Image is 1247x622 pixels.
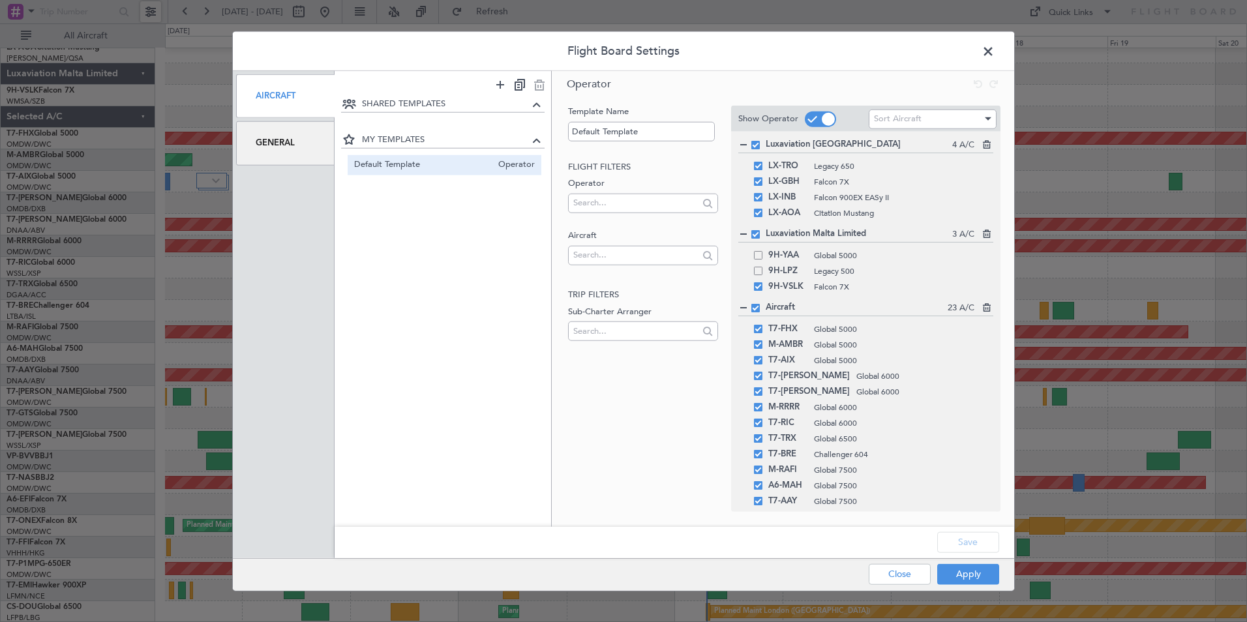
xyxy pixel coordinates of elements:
[738,112,798,125] label: Show Operator
[937,563,999,584] button: Apply
[362,98,530,111] span: SHARED TEMPLATES
[768,415,807,431] span: T7-RIC
[814,323,981,335] span: Global 5000
[869,563,931,584] button: Close
[768,321,807,337] span: T7-FHX
[768,353,807,368] span: T7-AIX
[236,74,335,118] div: Aircraft
[573,193,698,213] input: Search...
[856,386,981,398] span: Global 6000
[568,106,717,119] label: Template Name
[492,158,535,171] span: Operator
[768,248,807,263] span: 9H-YAA
[814,449,981,460] span: Challenger 604
[768,462,807,478] span: M-RAFI
[874,113,922,125] span: Sort Aircraft
[814,250,993,261] span: Global 5000
[814,192,993,203] span: Falcon 900EX EASy II
[768,174,807,190] span: LX-GBH
[768,158,807,174] span: LX-TRO
[766,138,952,151] span: Luxaviation [GEOGRAPHIC_DATA]
[768,368,850,384] span: T7-[PERSON_NAME]
[354,158,492,171] span: Default Template
[573,321,698,340] input: Search...
[573,245,698,265] input: Search...
[568,177,717,190] label: Operator
[568,230,717,243] label: Aircraft
[768,279,807,295] span: 9H-VSLK
[814,496,981,507] span: Global 7500
[814,355,981,366] span: Global 5000
[768,494,807,509] span: T7-AAY
[768,509,850,525] span: T7-[PERSON_NAME]
[568,160,717,173] h2: Flight filters
[768,384,850,400] span: T7-[PERSON_NAME]
[568,289,717,302] h2: Trip filters
[948,302,974,315] span: 23 A/C
[814,433,981,445] span: Global 6500
[814,339,981,351] span: Global 5000
[567,77,611,91] span: Operator
[768,263,807,279] span: 9H-LPZ
[952,139,974,152] span: 4 A/C
[766,228,952,241] span: Luxaviation Malta Limited
[233,32,1014,71] header: Flight Board Settings
[362,133,530,146] span: MY TEMPLATES
[768,478,807,494] span: A6-MAH
[814,265,993,277] span: Legacy 500
[814,160,993,172] span: Legacy 650
[768,400,807,415] span: M-RRRR
[814,207,993,219] span: Citation Mustang
[768,190,807,205] span: LX-INB
[814,480,981,492] span: Global 7500
[768,337,807,353] span: M-AMBR
[768,447,807,462] span: T7-BRE
[766,301,948,314] span: Aircraft
[814,417,981,429] span: Global 6000
[768,205,807,221] span: LX-AOA
[814,402,981,413] span: Global 6000
[768,431,807,447] span: T7-TRX
[236,121,335,165] div: General
[814,281,993,293] span: Falcon 7X
[568,305,717,318] label: Sub-Charter Arranger
[814,176,993,188] span: Falcon 7X
[856,370,981,382] span: Global 6000
[952,228,974,241] span: 3 A/C
[814,464,981,476] span: Global 7500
